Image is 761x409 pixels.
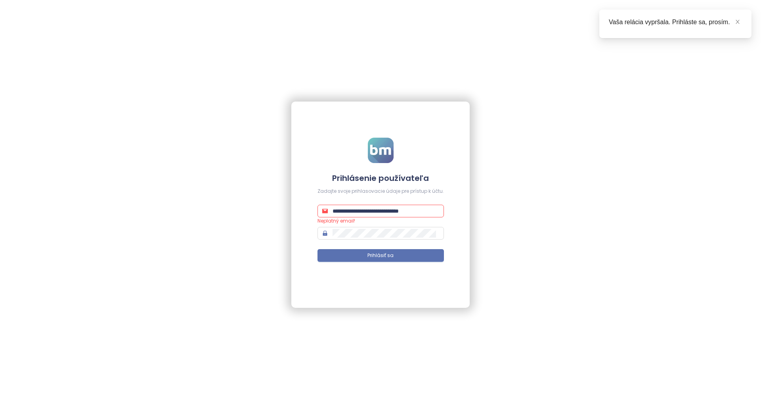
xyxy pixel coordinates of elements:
[317,173,444,184] h4: Prihlásenie používateľa
[322,230,328,236] span: lock
[317,249,444,262] button: Prihlásiť sa
[317,217,444,225] div: Neplatný email!
[368,138,394,163] img: logo
[317,188,444,195] div: Zadajte svoje prihlasovacie údaje pre prístup k účtu.
[322,208,328,214] span: mail
[735,19,740,25] span: close
[609,17,742,27] div: Vaša relácia vypršala. Prihláste sa, prosím.
[367,252,394,259] span: Prihlásiť sa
